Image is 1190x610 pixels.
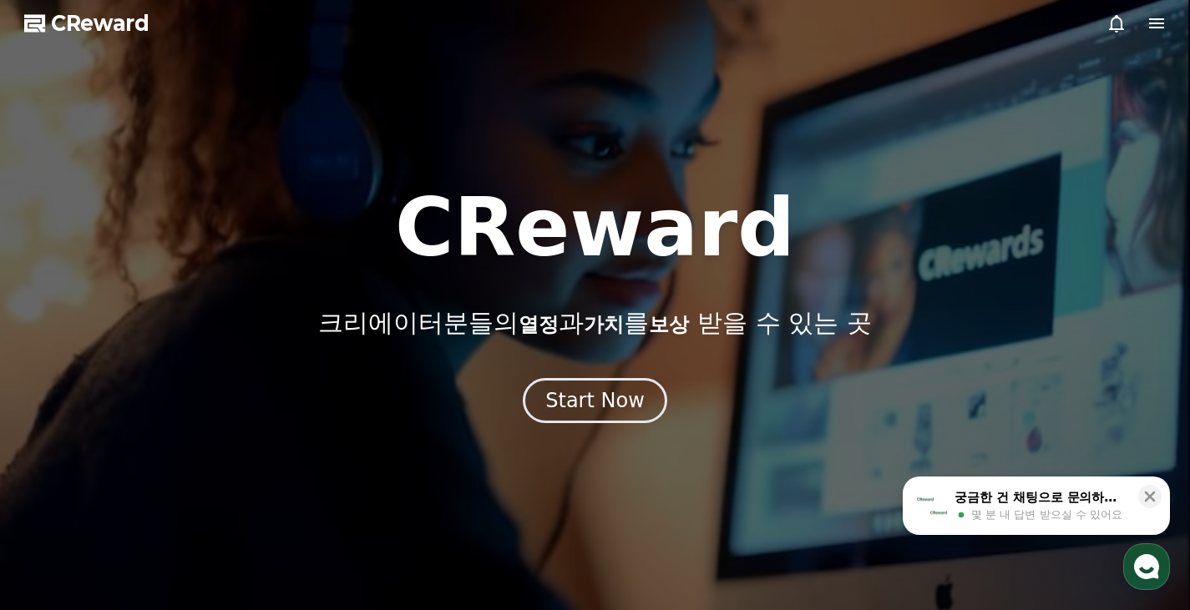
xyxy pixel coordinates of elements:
span: 보상 [649,313,689,336]
a: Start Now [523,395,667,411]
div: Start Now [545,387,645,414]
span: 홈 [53,497,63,510]
a: 대화 [110,471,215,513]
span: 가치 [584,313,624,336]
span: CReward [51,10,149,37]
span: 설정 [258,497,278,510]
a: CReward [24,10,149,37]
a: 설정 [215,471,321,513]
p: 크리에이터분들의 과 를 받을 수 있는 곳 [318,308,871,338]
span: 대화 [153,497,173,511]
h1: CReward [395,188,795,268]
button: Start Now [523,378,667,423]
a: 홈 [5,471,110,513]
span: 열정 [519,313,559,336]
